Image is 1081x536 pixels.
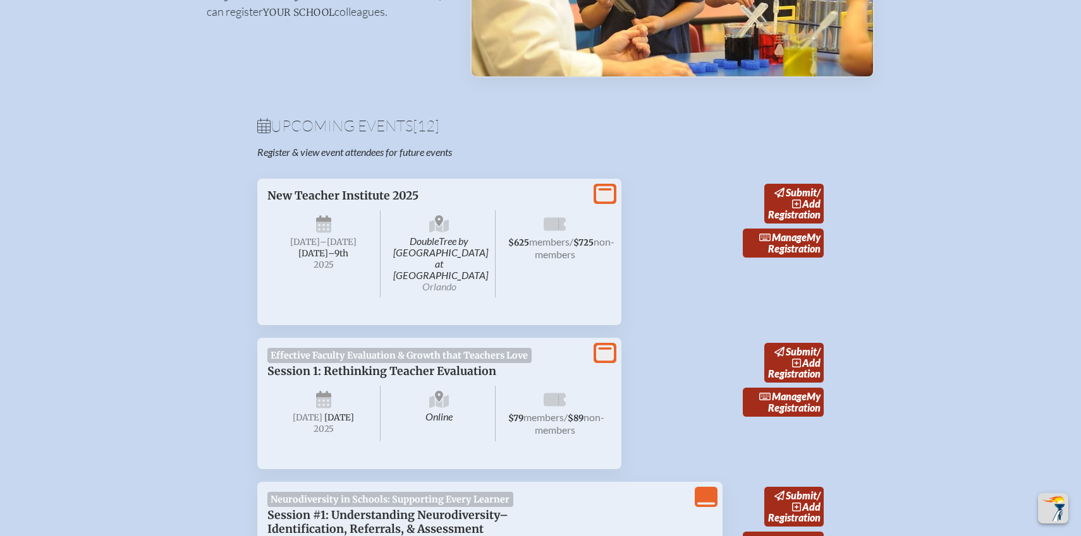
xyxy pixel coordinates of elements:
span: add [802,501,821,513]
span: members [529,235,570,247]
span: / [570,235,573,247]
img: To the top [1041,496,1066,521]
span: DoubleTree by [GEOGRAPHIC_DATA] at [GEOGRAPHIC_DATA] [383,210,496,297]
span: add [802,198,821,210]
span: Neurodiversity in Schools: Supporting Every Learner [267,492,513,507]
span: $725 [573,237,594,248]
span: [DATE] [293,412,322,423]
span: Online [383,386,496,441]
span: [12] [413,116,439,135]
span: $89 [568,413,583,424]
span: add [802,357,821,369]
span: / [564,411,568,423]
p: Register & view event attendees for future events [257,146,591,158]
span: [DATE]–⁠9th [298,248,348,259]
span: 2025 [278,424,370,434]
p: Session 1: Rethinking Teacher Evaluation [267,364,586,378]
a: ManageMy Registration [743,229,824,258]
span: members [523,411,564,423]
span: / [817,489,821,501]
a: ManageMy Registration [743,388,824,417]
span: [DATE] [290,237,320,247]
span: $625 [508,237,529,248]
a: submit/addRegistration [764,487,824,527]
p: New Teacher Institute 2025 [267,189,586,203]
span: non-members [535,411,605,436]
span: Orlando [422,280,456,292]
p: Session #1: Understanding Neurodiversity–Identification, Referrals, & Assessment [267,508,586,536]
span: non-members [535,235,615,260]
span: 2025 [278,260,370,270]
span: Manage [759,390,807,402]
a: submit/addRegistration [764,184,824,223]
span: submit [786,345,817,357]
a: submit/addRegistration [764,343,824,383]
h1: Upcoming Events [257,118,824,133]
span: $79 [508,413,523,424]
span: [DATE] [324,412,354,423]
span: your school [263,6,334,18]
button: Scroll Top [1038,493,1068,523]
span: / [817,186,821,198]
span: / [817,345,821,357]
span: submit [786,186,817,198]
span: Manage [759,231,807,243]
span: Effective Faculty Evaluation & Growth that Teachers Love [267,348,532,363]
span: –[DATE] [320,237,357,247]
span: submit [786,489,817,501]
